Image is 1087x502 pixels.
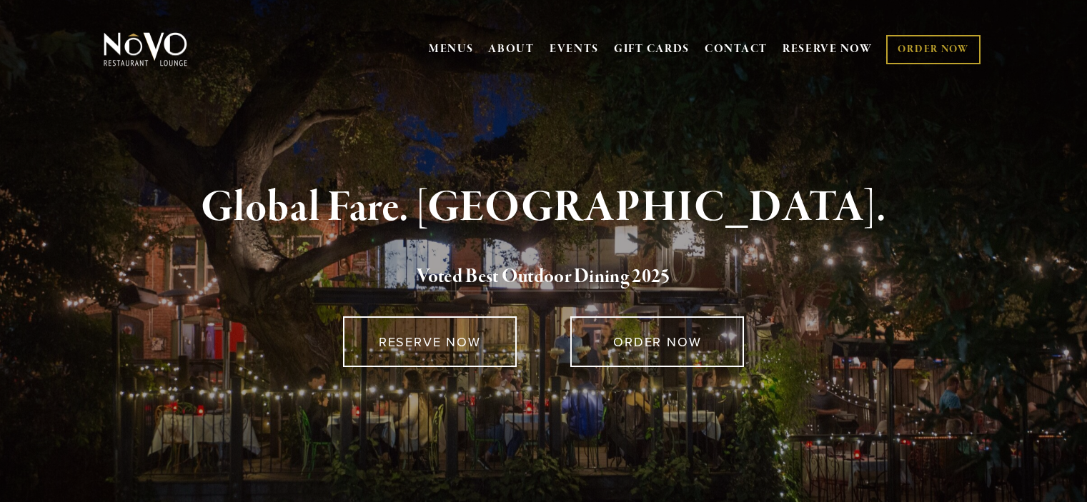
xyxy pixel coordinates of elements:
img: Novo Restaurant &amp; Lounge [101,31,190,67]
a: ORDER NOW [570,316,744,367]
a: ORDER NOW [886,35,980,64]
a: Voted Best Outdoor Dining 202 [417,264,660,291]
strong: Global Fare. [GEOGRAPHIC_DATA]. [201,181,886,235]
a: MENUS [429,42,474,56]
a: RESERVE NOW [783,36,873,63]
a: RESERVE NOW [343,316,517,367]
a: GIFT CARDS [614,36,690,63]
a: CONTACT [705,36,768,63]
h2: 5 [127,262,961,292]
a: EVENTS [550,42,599,56]
a: ABOUT [488,42,535,56]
